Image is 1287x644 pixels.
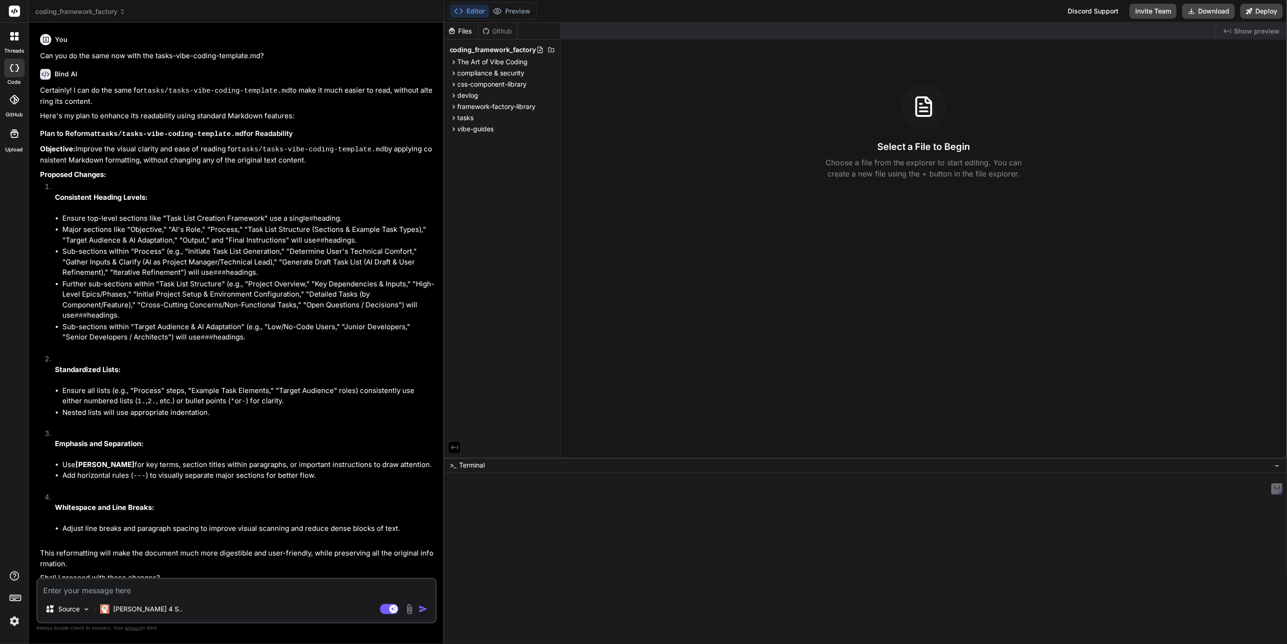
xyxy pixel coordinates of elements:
code: # [309,215,313,223]
li: Nested lists will use appropriate indentation. [62,407,435,418]
span: − [1274,461,1280,470]
code: ### [75,312,87,320]
strong: Standardized Lists: [55,365,121,374]
div: Github [479,27,517,36]
code: tasks/tasks-vibe-coding-template.md [143,87,290,95]
h6: Bind AI [54,69,77,79]
strong: Proposed Changes: [40,170,106,179]
button: Preview [489,5,535,18]
label: GitHub [6,111,23,119]
code: ### [201,334,213,342]
span: coding_framework_factory [450,45,536,54]
img: icon [419,604,428,614]
h3: Plan to Reformat for Readability [40,129,435,140]
span: privacy [125,625,142,630]
span: Show preview [1234,27,1280,36]
span: framework-factory-library [458,102,536,111]
span: vibe-guides [458,124,494,134]
p: Source [58,604,80,614]
p: Can you do the same now with the tasks-vibe-coding-template.md? [40,51,435,61]
li: Further sub-sections within "Task List Structure" (e.g., "Project Overview," "Key Dependencies & ... [62,279,435,322]
code: - [242,398,246,406]
li: Add horizontal rules ( ) to visually separate major sections for better flow. [62,470,435,482]
li: Adjust line breaks and paragraph spacing to improve visual scanning and reduce dense blocks of text. [62,523,435,534]
li: Ensure all lists (e.g., "Process" steps, "Example Task Elements," "Target Audience" roles) consis... [62,386,435,407]
h6: You [55,35,68,44]
strong: Emphasis and Separation: [55,439,143,448]
strong: Whitespace and Line Breaks: [55,503,154,512]
span: compliance & security [458,68,525,78]
div: Discord Support [1062,4,1124,19]
code: ## [316,237,325,245]
button: Deploy [1240,4,1283,19]
code: tasks/tasks-vibe-coding-template.md [97,130,244,138]
p: [PERSON_NAME] 4 S.. [113,604,183,614]
img: attachment [404,604,415,615]
li: Use for key terms, section titles within paragraphs, or important instructions to draw attention. [62,460,435,470]
li: Ensure top-level sections like "Task List Creation Framework" use a single heading. [62,213,435,225]
img: settings [7,613,22,629]
code: tasks/tasks-vibe-coding-template.md [237,146,384,154]
strong: [PERSON_NAME] [75,460,135,469]
p: Always double-check its answers. Your in Bind [36,624,437,632]
li: Major sections like "Objective," "AI's Role," "Process," "Task List Structure (Sections & Example... [62,224,435,246]
li: Sub-sections within "Process" (e.g., "Initiate Task List Generation," "Determine User's Technical... [62,246,435,279]
div: Files [444,27,478,36]
button: − [1273,458,1281,473]
span: Terminal [460,461,485,470]
img: Pick Models [82,605,90,613]
button: Invite Team [1130,4,1177,19]
h3: Select a File to Begin [877,140,970,153]
p: Certainly! I can do the same for to make it much easier to read, without altering its content. [40,85,435,107]
label: threads [4,47,24,55]
p: Here's my plan to enhance its readability using standard Markdown features: [40,111,435,122]
code: 2. [148,398,156,406]
button: Editor [450,5,489,18]
strong: Objective: [40,144,75,153]
li: Sub-sections within "Target Audience & AI Adaptation" (e.g., "Low/No-Code Users," "Junior Develop... [62,322,435,344]
span: devlog [458,91,479,100]
p: This reformatting will make the document much more digestible and user-friendly, while preserving... [40,548,435,569]
code: 1. [137,398,146,406]
p: Choose a file from the explorer to start editing. You can create a new file using the + button in... [820,157,1028,179]
span: coding_framework_factory [35,7,126,16]
img: Claude 4 Sonnet [100,604,109,614]
code: --- [133,472,146,480]
strong: Consistent Heading Levels: [55,193,148,202]
span: tasks [458,113,474,122]
span: >_ [450,461,457,470]
p: Shall I proceed with these changes? [40,573,435,583]
code: ### [213,269,226,277]
p: Improve the visual clarity and ease of reading for by applying consistent Markdown formatting, wi... [40,144,435,166]
label: code [8,78,21,86]
span: css-component-library [458,80,527,89]
span: The Art of Vibe Coding [458,57,528,67]
button: Download [1182,4,1235,19]
label: Upload [6,146,23,154]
